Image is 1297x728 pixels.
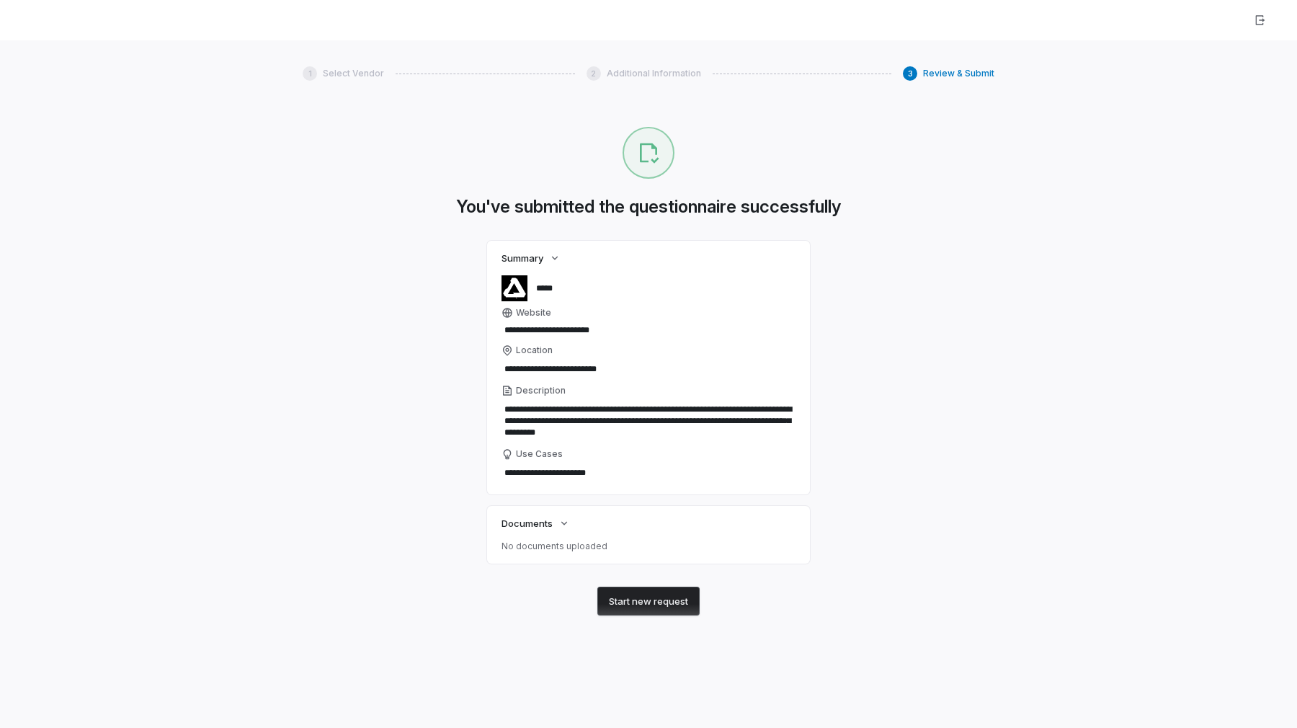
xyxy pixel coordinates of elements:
button: Start new request [597,587,700,616]
div: 2 [587,66,601,81]
div: 1 [303,66,317,81]
button: Summary [497,245,565,271]
span: Location [516,345,553,356]
div: 3 [903,66,917,81]
h1: You've submitted the questionnaire successfully [456,196,841,218]
span: Summary [502,252,543,265]
button: Documents [497,510,574,536]
span: Documents [502,517,553,530]
input: Location [502,359,795,379]
span: Review & Submit [923,68,994,79]
textarea: Description [502,399,795,443]
p: No documents uploaded [502,541,795,552]
input: Website [502,321,772,339]
span: Website [516,307,551,319]
span: Select Vendor [323,68,384,79]
span: Additional Information [607,68,701,79]
textarea: Use Cases [502,463,795,483]
span: Description [516,385,566,396]
span: Use Cases [516,448,563,460]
